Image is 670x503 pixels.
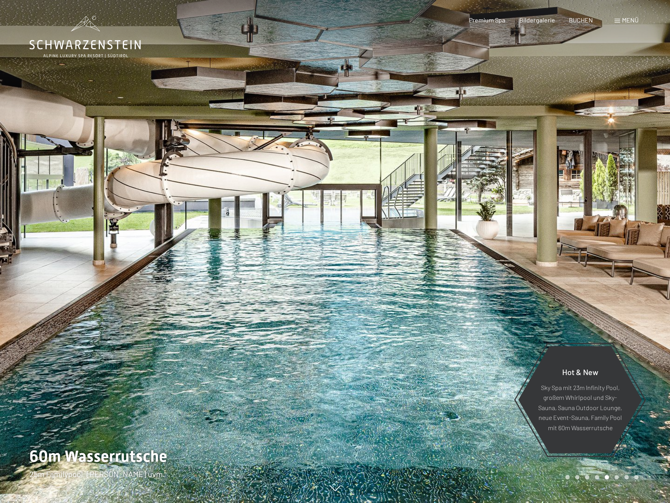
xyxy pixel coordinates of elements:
a: Bildergalerie [519,16,555,24]
a: Premium Spa [469,16,505,24]
div: Carousel Page 5 (Current Slide) [605,475,609,479]
div: Carousel Page 2 [575,475,580,479]
p: Sky Spa mit 23m Infinity Pool, großem Whirlpool und Sky-Sauna, Sauna Outdoor Lounge, neue Event-S... [537,382,623,433]
div: Carousel Page 3 [585,475,589,479]
div: Carousel Page 7 [624,475,629,479]
div: Carousel Page 1 [565,475,570,479]
div: Carousel Page 8 [634,475,639,479]
div: Carousel Page 6 [615,475,619,479]
a: BUCHEN [569,16,593,24]
div: Carousel Page 4 [595,475,599,479]
a: Hot & New Sky Spa mit 23m Infinity Pool, großem Whirlpool und Sky-Sauna, Sauna Outdoor Lounge, ne... [518,346,642,454]
span: Menü [622,16,639,24]
span: Hot & New [562,367,598,376]
div: Carousel Pagination [563,475,639,479]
